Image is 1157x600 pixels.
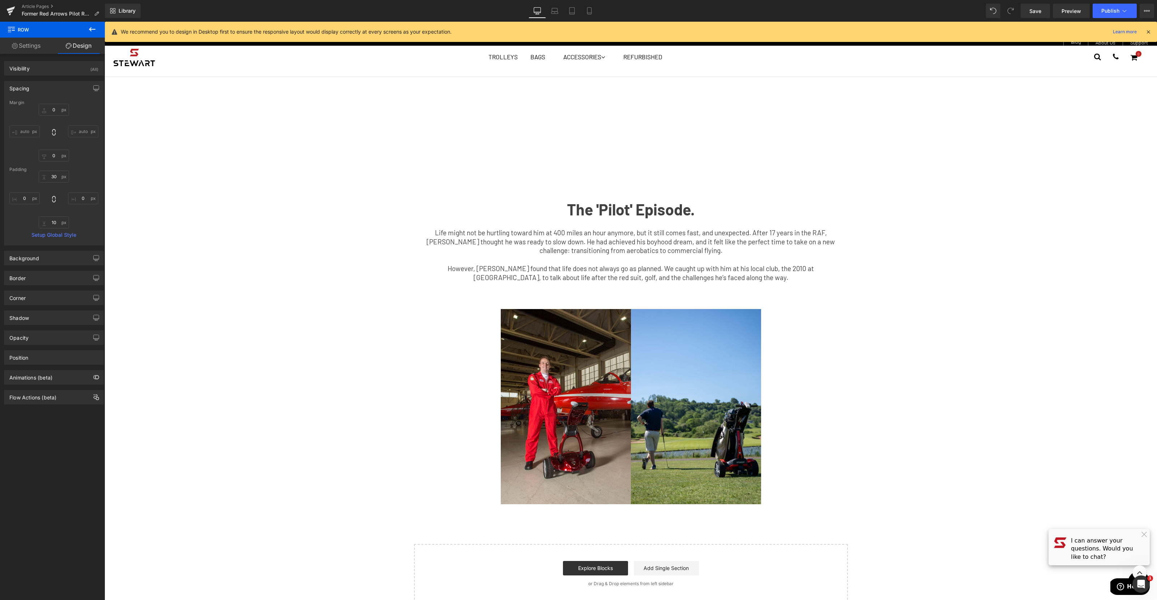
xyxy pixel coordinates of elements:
[39,150,69,162] input: 0
[22,11,91,17] span: Former Red Arrows Pilot Reveals How Golf Saved His Life
[119,8,136,14] span: Library
[462,178,590,197] b: The 'Pilot' Episode.
[90,61,98,73] div: (All)
[9,125,40,137] input: 0
[1003,4,1018,18] button: Redo
[39,171,69,183] input: 0
[9,331,29,341] div: Opacity
[1101,8,1119,14] span: Publish
[563,4,581,18] a: Tablet
[7,22,80,38] span: Row
[9,100,98,105] div: Margin
[1140,4,1154,18] button: More
[1132,575,1150,593] iframe: Intercom live chat
[22,4,105,9] a: Article Pages
[68,192,98,204] input: 0
[9,81,29,91] div: Spacing
[68,125,98,137] input: 0
[529,539,594,554] a: Add Single Section
[9,291,26,301] div: Corner
[39,217,69,228] input: 0
[986,4,1000,18] button: Undo
[546,4,563,18] a: Laptop
[9,351,28,361] div: Position
[9,167,98,172] div: Padding
[9,232,98,238] a: Setup Global Style
[321,560,732,565] p: or Drag & Drop elements from left sidebar
[581,4,598,18] a: Mobile
[529,4,546,18] a: Desktop
[9,390,56,400] div: Flow Actions (beta)
[1147,575,1153,581] span: 1
[1006,557,1045,575] iframe: Opens a widget where you can find more information
[1110,27,1140,36] a: Learn more
[105,4,141,18] a: New Library
[322,207,730,233] span: Life might not be hurtling toward him at 400 miles an hour anymore, but it still comes fast, and ...
[1093,4,1137,18] button: Publish
[1053,4,1090,18] a: Preview
[9,251,39,261] div: Background
[458,539,524,554] a: Explore Blocks
[9,271,26,281] div: Border
[121,28,452,36] p: We recommend you to design in Desktop first to ensure the responsive layout would display correct...
[52,38,105,54] a: Design
[9,61,30,72] div: Visibility
[9,192,40,204] input: 0
[9,370,52,381] div: Animations (beta)
[1062,7,1081,15] span: Preview
[9,311,29,321] div: Shadow
[343,243,709,260] span: However, [PERSON_NAME] found that life does not always go as planned. We caught up with him at hi...
[39,104,69,116] input: 0
[1029,7,1041,15] span: Save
